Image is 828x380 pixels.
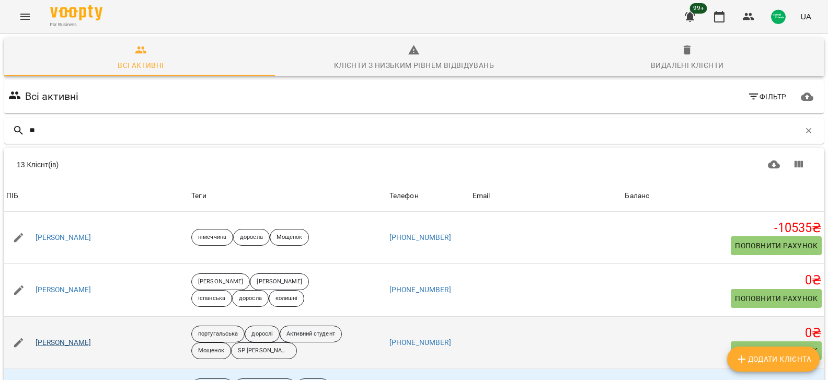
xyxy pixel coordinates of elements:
span: Поповнити рахунок [735,239,818,252]
span: ПІБ [6,190,187,202]
div: Sort [6,190,18,202]
div: німеччина [191,229,233,246]
div: [PERSON_NAME] [191,273,250,290]
a: [PHONE_NUMBER] [389,338,451,347]
button: Завантажити CSV [762,152,787,177]
div: [PERSON_NAME] [250,273,308,290]
p: Активний студент [286,330,335,339]
p: дорослі [251,330,273,339]
div: Телефон [389,190,419,202]
p: колишні [275,294,298,303]
div: Sort [389,190,419,202]
p: [PERSON_NAME] [257,278,302,286]
span: Додати клієнта [735,353,811,365]
span: Баланс [625,190,822,202]
a: [PERSON_NAME] [36,285,91,295]
span: Email [473,190,621,202]
div: Table Toolbar [4,148,824,181]
div: португальська [191,326,245,342]
div: Всі активні [118,59,164,72]
p: Мощенок [277,233,303,242]
button: Додати клієнта [727,347,820,372]
p: португальська [198,330,238,339]
img: 46aec18d8fb3c8be1fcfeaea736b1765.png [771,9,786,24]
p: Мощенок [198,347,224,355]
div: іспанська [191,290,232,307]
a: [PERSON_NAME] [36,338,91,348]
p: іспанська [198,294,225,303]
div: Баланс [625,190,649,202]
div: дорослі [245,326,280,342]
div: Видалені клієнти [651,59,723,72]
div: колишні [269,290,305,307]
p: доросла [239,294,262,303]
button: Menu [13,4,38,29]
span: 99+ [690,3,707,14]
div: 13 Клієнт(ів) [17,159,410,170]
button: Фільтр [743,87,791,106]
button: Показати колонки [786,152,811,177]
span: UA [800,11,811,22]
div: Email [473,190,490,202]
span: Поповнити рахунок [735,292,818,305]
button: Поповнити рахунок [731,289,822,308]
div: Мощенок [270,229,309,246]
div: Sort [473,190,490,202]
span: Телефон [389,190,468,202]
h5: 0 ₴ [625,325,822,341]
button: Поповнити рахунок [731,236,822,255]
div: Мощенок [191,342,231,359]
h6: Всі активні [25,88,79,105]
img: Voopty Logo [50,5,102,20]
div: Теги [191,190,385,202]
div: SP [PERSON_NAME] [231,342,297,359]
p: SP [PERSON_NAME] [238,347,290,355]
a: [PHONE_NUMBER] [389,285,451,294]
div: доросла [232,290,269,307]
button: Поповнити рахунок [731,341,822,360]
h5: 0 ₴ [625,272,822,289]
div: Клієнти з низьким рівнем відвідувань [334,59,494,72]
div: Активний студент [280,326,342,342]
div: ПІБ [6,190,18,202]
button: UA [796,7,815,26]
p: [PERSON_NAME] [198,278,243,286]
span: Фільтр [747,90,787,103]
a: [PERSON_NAME] [36,233,91,243]
span: For Business [50,21,102,28]
span: Поповнити рахунок [735,344,818,357]
a: [PHONE_NUMBER] [389,233,451,241]
p: доросла [240,233,263,242]
div: доросла [233,229,270,246]
h5: -10535 ₴ [625,220,822,236]
div: Sort [625,190,649,202]
p: німеччина [198,233,226,242]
